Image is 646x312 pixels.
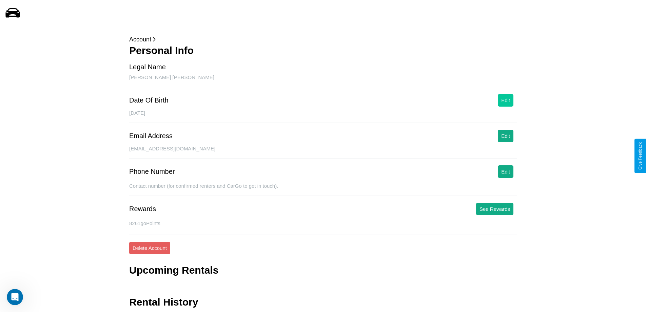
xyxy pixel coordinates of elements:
[129,63,166,71] div: Legal Name
[129,74,517,87] div: [PERSON_NAME] [PERSON_NAME]
[7,289,23,305] iframe: Intercom live chat
[498,165,513,178] button: Edit
[129,110,517,123] div: [DATE]
[129,96,169,104] div: Date Of Birth
[129,183,517,196] div: Contact number (for confirmed renters and CarGo to get in touch).
[129,146,517,159] div: [EMAIL_ADDRESS][DOMAIN_NAME]
[129,132,173,140] div: Email Address
[129,219,517,228] p: 8261 goPoints
[129,242,170,254] button: Delete Account
[129,45,517,56] h3: Personal Info
[129,205,156,213] div: Rewards
[129,168,175,176] div: Phone Number
[498,130,513,142] button: Edit
[498,94,513,107] button: Edit
[129,296,198,308] h3: Rental History
[638,142,643,170] div: Give Feedback
[129,264,218,276] h3: Upcoming Rentals
[129,34,517,45] p: Account
[476,203,513,215] button: See Rewards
